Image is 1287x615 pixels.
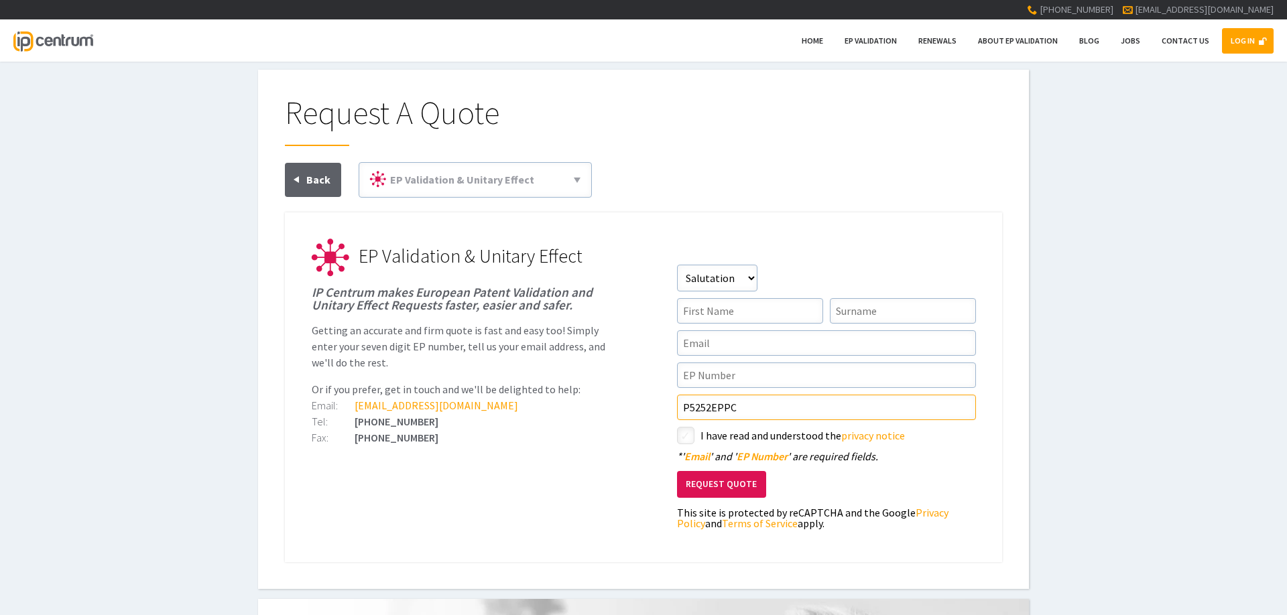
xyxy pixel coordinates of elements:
span: Renewals [918,36,957,46]
span: About EP Validation [978,36,1058,46]
a: EP Validation & Unitary Effect [365,168,586,192]
label: styled-checkbox [677,427,694,444]
div: Fax: [312,432,355,443]
a: Contact Us [1153,28,1218,54]
span: Email [684,450,710,463]
button: Request Quote [677,471,766,498]
h1: Request A Quote [285,96,1002,146]
a: LOG IN [1222,28,1274,54]
span: Home [802,36,823,46]
a: Blog [1070,28,1108,54]
div: Tel: [312,416,355,427]
input: Your Reference [677,395,976,420]
a: [EMAIL_ADDRESS][DOMAIN_NAME] [355,399,518,412]
a: EP Validation [836,28,906,54]
label: I have read and understood the [700,427,976,444]
a: privacy notice [841,429,905,442]
a: [EMAIL_ADDRESS][DOMAIN_NAME] [1135,3,1274,15]
div: ' ' and ' ' are required fields. [677,451,976,462]
a: Home [793,28,832,54]
input: Email [677,330,976,356]
div: [PHONE_NUMBER] [312,416,611,427]
a: Privacy Policy [677,506,948,530]
a: IP Centrum [13,19,93,62]
div: This site is protected by reCAPTCHA and the Google and apply. [677,507,976,529]
span: [PHONE_NUMBER] [1040,3,1113,15]
a: Jobs [1112,28,1149,54]
span: Back [306,173,330,186]
span: Jobs [1121,36,1140,46]
h1: IP Centrum makes European Patent Validation and Unitary Effect Requests faster, easier and safer. [312,286,611,312]
p: Or if you prefer, get in touch and we'll be delighted to help: [312,381,611,397]
span: EP Number [737,450,788,463]
a: Back [285,163,341,197]
span: Blog [1079,36,1099,46]
a: Renewals [910,28,965,54]
input: Surname [830,298,976,324]
input: EP Number [677,362,976,388]
input: First Name [677,298,823,324]
a: Terms of Service [722,517,798,530]
span: EP Validation [845,36,897,46]
a: About EP Validation [969,28,1066,54]
p: Getting an accurate and firm quote is fast and easy too! Simply enter your seven digit EP number,... [312,322,611,370]
div: [PHONE_NUMBER] [312,432,611,443]
span: EP Validation & Unitary Effect [390,173,534,186]
span: EP Validation & Unitary Effect [359,244,583,268]
span: Contact Us [1162,36,1209,46]
div: Email: [312,400,355,411]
